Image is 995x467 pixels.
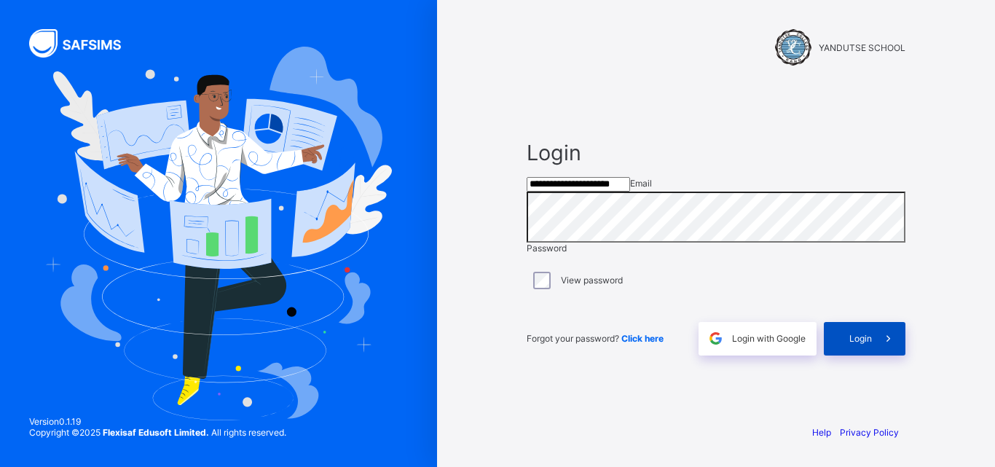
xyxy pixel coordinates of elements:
[29,29,138,58] img: SAFSIMS Logo
[527,243,567,254] span: Password
[527,333,664,344] span: Forgot your password?
[840,427,899,438] a: Privacy Policy
[527,140,905,165] span: Login
[819,42,905,53] span: YANDUTSE SCHOOL
[630,178,652,189] span: Email
[103,427,209,438] strong: Flexisaf Edusoft Limited.
[732,333,806,344] span: Login with Google
[29,416,286,427] span: Version 0.1.19
[45,47,392,420] img: Hero Image
[561,275,623,286] label: View password
[849,333,872,344] span: Login
[621,333,664,344] a: Click here
[707,330,724,347] img: google.396cfc9801f0270233282035f929180a.svg
[29,427,286,438] span: Copyright © 2025 All rights reserved.
[812,427,831,438] a: Help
